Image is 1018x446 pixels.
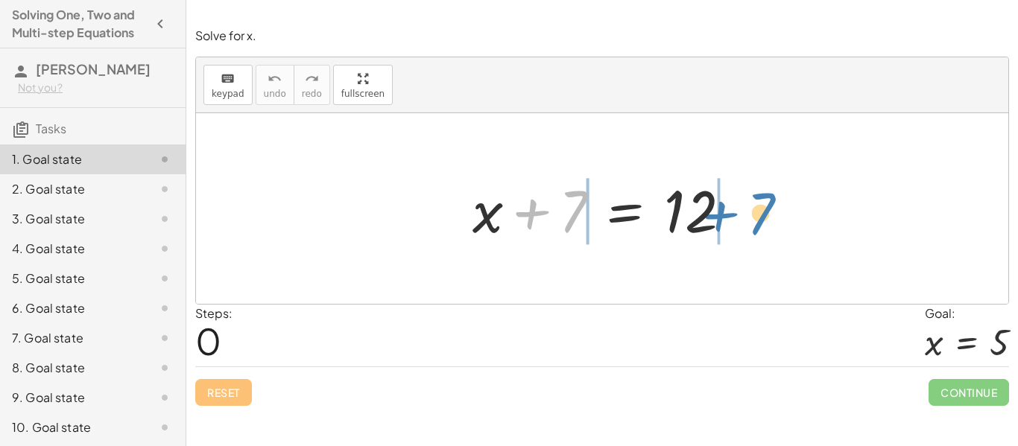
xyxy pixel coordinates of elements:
i: undo [268,70,282,88]
div: 3. Goal state [12,210,132,228]
span: 0 [195,318,221,363]
span: redo [302,89,322,99]
i: Task not started. [156,270,174,287]
i: Task not started. [156,180,174,198]
i: Task not started. [156,389,174,407]
i: Task not started. [156,240,174,258]
label: Steps: [195,305,233,321]
i: Task not started. [156,299,174,317]
div: 10. Goal state [12,418,132,436]
div: 5. Goal state [12,270,132,287]
button: keyboardkeypad [203,65,253,105]
span: keypad [212,89,244,99]
div: 8. Goal state [12,359,132,377]
i: Task not started. [156,418,174,436]
span: Tasks [36,121,66,136]
div: 6. Goal state [12,299,132,317]
div: 7. Goal state [12,329,132,347]
div: Goal: [925,305,1009,322]
i: redo [305,70,319,88]
i: Task not started. [156,210,174,228]
div: 9. Goal state [12,389,132,407]
i: Task not started. [156,359,174,377]
i: keyboard [221,70,235,88]
i: Task not started. [156,329,174,347]
div: 4. Goal state [12,240,132,258]
div: Not you? [18,80,174,95]
h4: Solving One, Two and Multi-step Equations [12,6,147,42]
p: Solve for x. [195,28,1009,45]
i: Task not started. [156,150,174,168]
span: [PERSON_NAME] [36,60,151,77]
span: fullscreen [341,89,385,99]
button: undoundo [256,65,294,105]
button: redoredo [294,65,330,105]
button: fullscreen [333,65,393,105]
span: undo [264,89,286,99]
div: 2. Goal state [12,180,132,198]
div: 1. Goal state [12,150,132,168]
